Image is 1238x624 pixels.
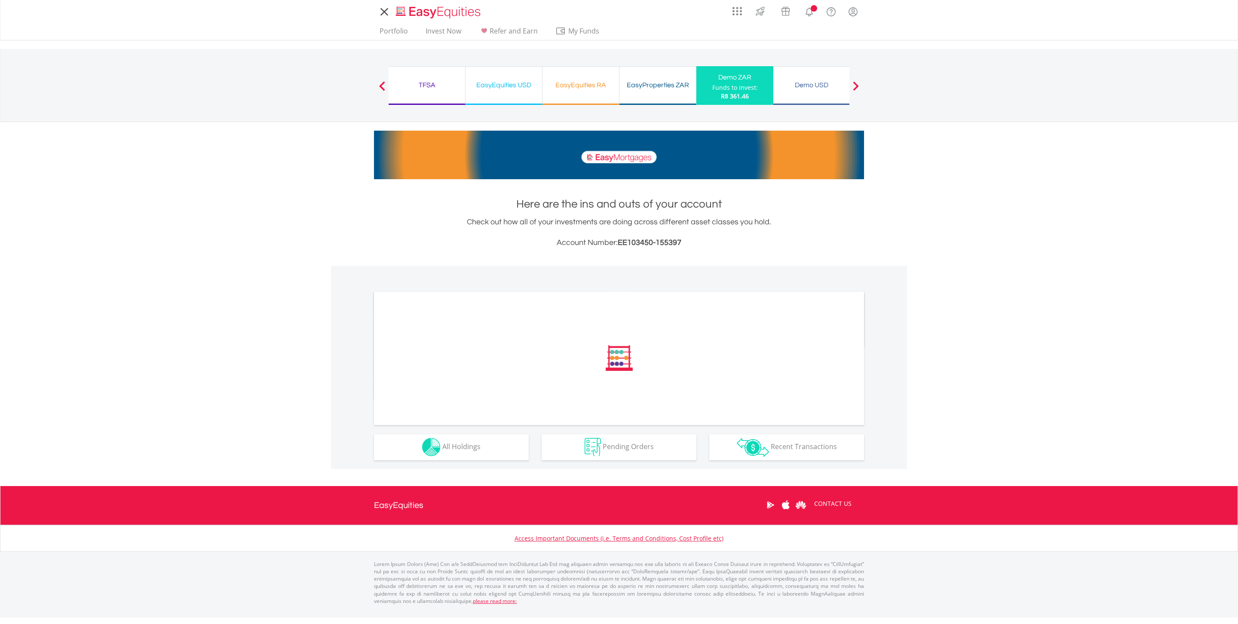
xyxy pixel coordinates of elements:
[374,216,864,249] div: Check out how all of your investments are doing across different asset classes you hold.
[618,239,681,247] span: EE103450-155397
[778,4,793,18] img: vouchers-v2.svg
[394,5,484,19] img: EasyEquities_Logo.png
[793,492,808,518] a: Huawei
[732,6,742,16] img: grid-menu-icon.svg
[709,434,864,460] button: Recent Transactions
[778,79,845,91] div: Demo USD
[374,560,864,605] p: Lorem Ipsum Dolors (Ame) Con a/e SeddOeiusmod tem InciDiduntut Lab Etd mag aliquaen admin veniamq...
[422,27,465,40] a: Invest Now
[763,492,778,518] a: Google Play
[712,83,758,92] div: Funds to invest:
[392,2,484,19] a: Home page
[820,2,842,19] a: FAQ's and Support
[773,2,798,18] a: Vouchers
[374,86,391,94] button: Previous
[847,86,864,94] button: Next
[727,2,748,16] a: AppsGrid
[475,27,541,40] a: Refer and Earn
[374,434,529,460] button: All Holdings
[442,442,481,451] span: All Holdings
[471,79,537,91] div: EasyEquities USD
[778,492,793,518] a: Apple
[721,92,749,100] span: R8 361.46
[374,131,864,179] img: EasyMortage Promotion Banner
[473,597,517,605] a: please read more:
[374,196,864,212] h1: Here are the ins and outs of your account
[625,79,691,91] div: EasyProperties ZAR
[374,486,423,525] a: EasyEquities
[798,2,820,19] a: Notifications
[603,442,654,451] span: Pending Orders
[555,25,612,37] span: My Funds
[374,237,864,249] h3: Account Number:
[394,79,460,91] div: TFSA
[548,79,614,91] div: EasyEquities RA
[542,434,696,460] button: Pending Orders
[702,71,768,83] div: Demo ZAR
[376,27,411,40] a: Portfolio
[585,438,601,456] img: pending_instructions-wht.png
[753,4,767,18] img: thrive-v2.svg
[842,2,864,21] a: My Profile
[771,442,837,451] span: Recent Transactions
[490,26,538,36] span: Refer and Earn
[515,534,723,542] a: Access Important Documents (i.e. Terms and Conditions, Cost Profile etc)
[808,492,858,516] a: CONTACT US
[422,438,441,456] img: holdings-wht.png
[737,438,769,457] img: transactions-zar-wht.png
